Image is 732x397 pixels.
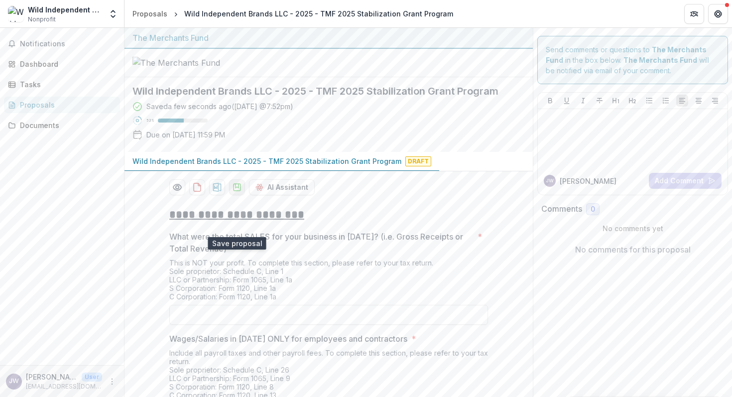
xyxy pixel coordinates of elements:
p: No comments for this proposal [575,244,691,256]
button: Strike [594,95,606,107]
div: Wild Independent Brands LLC - 2025 - TMF 2025 Stabilization Grant Program [184,8,453,19]
button: Align Right [709,95,721,107]
button: More [106,376,118,388]
div: Jeffrey Wild [546,178,554,183]
span: Nonprofit [28,15,56,24]
button: Add Comment [649,173,722,189]
nav: breadcrumb [128,6,457,21]
button: Open entity switcher [106,4,120,24]
div: This is NOT your profit. To complete this section, please refer to your tax return. Sole propriet... [169,259,488,305]
p: Wild Independent Brands LLC - 2025 - TMF 2025 Stabilization Grant Program [132,156,401,166]
strong: The Merchants Fund [623,56,697,64]
div: Wild Independent Brands LLC [28,4,102,15]
button: Align Left [676,95,688,107]
div: The Merchants Fund [132,32,525,44]
button: Align Center [693,95,705,107]
p: No comments yet [541,223,724,234]
a: Proposals [128,6,171,21]
div: Dashboard [20,59,112,69]
button: Italicize [577,95,589,107]
button: Heading 1 [610,95,622,107]
p: What were the total SALES for your business in [DATE]? (i.e. Gross Receipts or Total Revenue) [169,231,474,255]
img: The Merchants Fund [132,57,232,69]
button: download-proposal [189,179,205,195]
div: Proposals [132,8,167,19]
div: Tasks [20,79,112,90]
span: Draft [405,156,431,166]
a: Tasks [4,76,120,93]
p: User [82,373,102,382]
p: [EMAIL_ADDRESS][DOMAIN_NAME] [26,382,102,391]
button: Heading 2 [626,95,638,107]
div: Documents [20,120,112,131]
p: [PERSON_NAME] [560,176,616,186]
button: Get Help [708,4,728,24]
button: Underline [561,95,573,107]
h2: Comments [541,204,582,214]
div: Saved a few seconds ago ( [DATE] @ 7:52pm ) [146,101,293,112]
span: Notifications [20,40,116,48]
p: Wages/Salaries in [DATE] ONLY for employees and contractors [169,333,407,345]
button: Ordered List [660,95,672,107]
div: Proposals [20,100,112,110]
div: Send comments or questions to in the box below. will be notified via email of your comment. [537,36,728,84]
button: Partners [684,4,704,24]
button: AI Assistant [249,179,315,195]
h2: Wild Independent Brands LLC - 2025 - TMF 2025 Stabilization Grant Program [132,85,509,97]
p: [PERSON_NAME] [26,372,78,382]
button: Preview 37a9a415-26c5-4238-a495-8f51246508de-0.pdf [169,179,185,195]
button: Bullet List [643,95,655,107]
button: Notifications [4,36,120,52]
button: Bold [544,95,556,107]
button: download-proposal [209,179,225,195]
div: Jeffrey Wild [9,378,19,385]
a: Dashboard [4,56,120,72]
a: Documents [4,117,120,133]
p: 52 % [146,117,154,124]
img: Wild Independent Brands LLC [8,6,24,22]
button: download-proposal [229,179,245,195]
a: Proposals [4,97,120,113]
p: Due on [DATE] 11:59 PM [146,130,225,140]
span: 0 [591,205,595,214]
